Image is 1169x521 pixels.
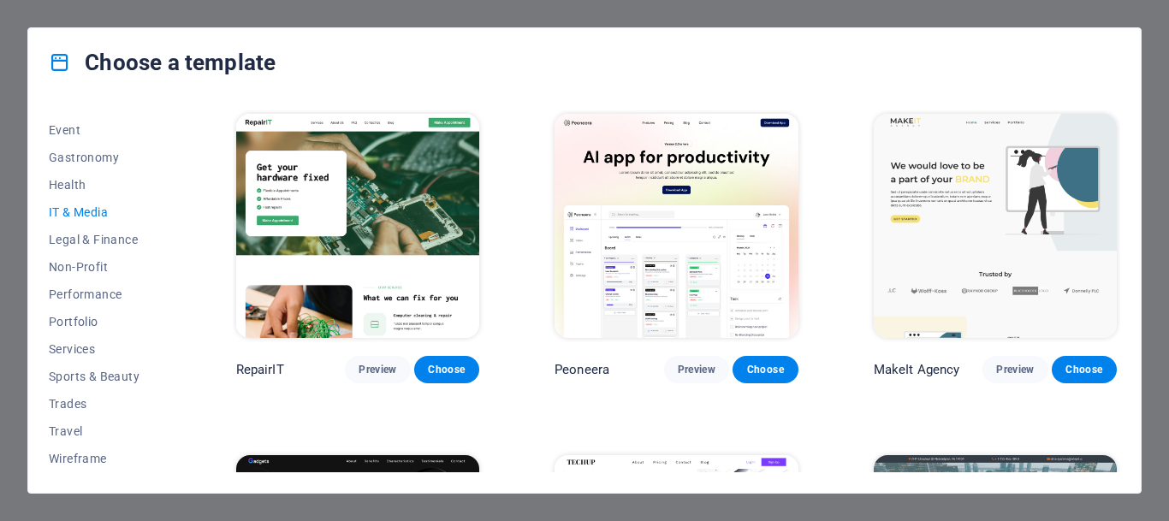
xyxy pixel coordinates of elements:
[49,171,161,198] button: Health
[664,356,729,383] button: Preview
[345,356,410,383] button: Preview
[49,260,161,274] span: Non-Profit
[428,363,466,376] span: Choose
[874,114,1117,338] img: MakeIt Agency
[982,356,1047,383] button: Preview
[49,452,161,465] span: Wireframe
[746,363,784,376] span: Choose
[1065,363,1103,376] span: Choose
[49,335,161,363] button: Services
[678,363,715,376] span: Preview
[49,116,161,144] button: Event
[236,361,284,378] p: RepairIT
[49,363,161,390] button: Sports & Beauty
[49,198,161,226] button: IT & Media
[49,397,161,411] span: Trades
[49,281,161,308] button: Performance
[49,151,161,164] span: Gastronomy
[733,356,798,383] button: Choose
[49,123,161,137] span: Event
[49,308,161,335] button: Portfolio
[49,445,161,472] button: Wireframe
[555,114,798,338] img: Peoneera
[49,417,161,445] button: Travel
[49,253,161,281] button: Non-Profit
[49,226,161,253] button: Legal & Finance
[49,144,161,171] button: Gastronomy
[49,49,276,76] h4: Choose a template
[236,114,479,338] img: RepairIT
[49,390,161,417] button: Trades
[49,178,161,192] span: Health
[414,356,479,383] button: Choose
[555,361,609,378] p: Peoneera
[49,424,161,438] span: Travel
[874,361,960,378] p: MakeIt Agency
[49,287,161,301] span: Performance
[359,363,396,376] span: Preview
[49,315,161,329] span: Portfolio
[49,233,161,246] span: Legal & Finance
[996,363,1034,376] span: Preview
[49,205,161,219] span: IT & Media
[1052,356,1117,383] button: Choose
[49,342,161,356] span: Services
[49,370,161,383] span: Sports & Beauty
